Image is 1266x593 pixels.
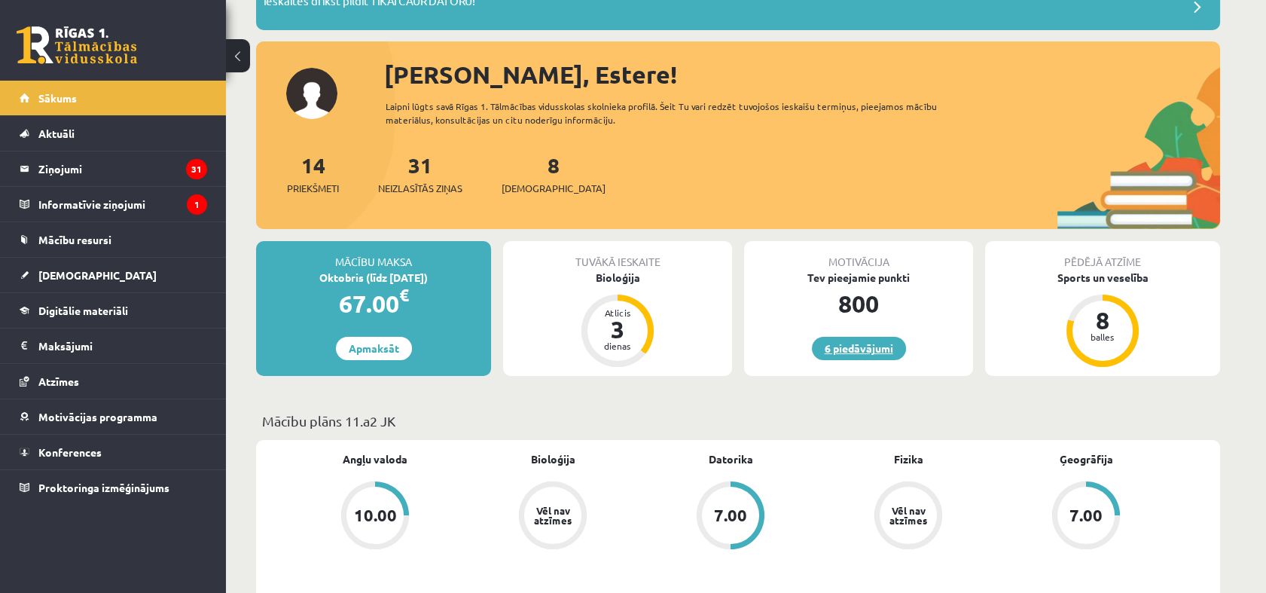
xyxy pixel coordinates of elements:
div: Mācību maksa [256,241,491,270]
a: Proktoringa izmēģinājums [20,470,207,505]
a: Bioloģija Atlicis 3 dienas [503,270,732,369]
legend: Ziņojumi [38,151,207,186]
div: 800 [744,286,973,322]
div: Laipni lūgts savā Rīgas 1. Tālmācības vidusskolas skolnieka profilā. Šeit Tu vari redzēt tuvojošo... [386,99,964,127]
div: balles [1080,332,1125,341]
legend: Informatīvie ziņojumi [38,187,207,222]
div: dienas [595,341,640,350]
a: 8[DEMOGRAPHIC_DATA] [502,151,606,196]
legend: Maksājumi [38,329,207,363]
div: Vēl nav atzīmes [887,506,929,525]
div: 10.00 [354,507,397,524]
div: Oktobris (līdz [DATE]) [256,270,491,286]
a: Vēl nav atzīmes [819,481,997,552]
a: Maksājumi [20,329,207,363]
div: [PERSON_NAME], Estere! [384,57,1220,93]
div: Atlicis [595,308,640,317]
span: Proktoringa izmēģinājums [38,481,169,494]
a: 6 piedāvājumi [812,337,906,360]
div: 3 [595,317,640,341]
span: [DEMOGRAPHIC_DATA] [38,268,157,282]
i: 1 [187,194,207,215]
div: 8 [1080,308,1125,332]
a: Vēl nav atzīmes [464,481,642,552]
div: Bioloģija [503,270,732,286]
a: Informatīvie ziņojumi1 [20,187,207,222]
a: 7.00 [997,481,1175,552]
span: Mācību resursi [38,233,111,246]
span: Sākums [38,91,77,105]
a: Sākums [20,81,207,115]
span: Atzīmes [38,374,79,388]
div: Sports un veselība [985,270,1220,286]
div: Vēl nav atzīmes [532,506,574,525]
span: Konferences [38,445,102,459]
div: Motivācija [744,241,973,270]
a: Fizika [894,451,923,467]
div: 7.00 [1069,507,1103,524]
p: Mācību plāns 11.a2 JK [262,411,1214,431]
a: Motivācijas programma [20,399,207,434]
a: Atzīmes [20,364,207,399]
div: 67.00 [256,286,491,322]
span: Digitālie materiāli [38,304,128,317]
a: Mācību resursi [20,222,207,257]
div: 7.00 [714,507,747,524]
span: [DEMOGRAPHIC_DATA] [502,181,606,196]
a: Apmaksāt [336,337,412,360]
a: Ģeogrāfija [1060,451,1113,467]
span: Motivācijas programma [38,410,157,423]
a: Bioloģija [531,451,575,467]
a: Digitālie materiāli [20,293,207,328]
a: 31Neizlasītās ziņas [378,151,462,196]
a: Datorika [709,451,753,467]
a: 10.00 [286,481,464,552]
a: Konferences [20,435,207,469]
div: Tuvākā ieskaite [503,241,732,270]
span: Priekšmeti [287,181,339,196]
a: Ziņojumi31 [20,151,207,186]
a: Rīgas 1. Tālmācības vidusskola [17,26,137,64]
a: Sports un veselība 8 balles [985,270,1220,369]
div: Pēdējā atzīme [985,241,1220,270]
a: Aktuāli [20,116,207,151]
a: 7.00 [642,481,819,552]
i: 31 [186,159,207,179]
a: 14Priekšmeti [287,151,339,196]
span: € [399,284,409,306]
a: [DEMOGRAPHIC_DATA] [20,258,207,292]
span: Aktuāli [38,127,75,140]
span: Neizlasītās ziņas [378,181,462,196]
div: Tev pieejamie punkti [744,270,973,286]
a: Angļu valoda [343,451,407,467]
